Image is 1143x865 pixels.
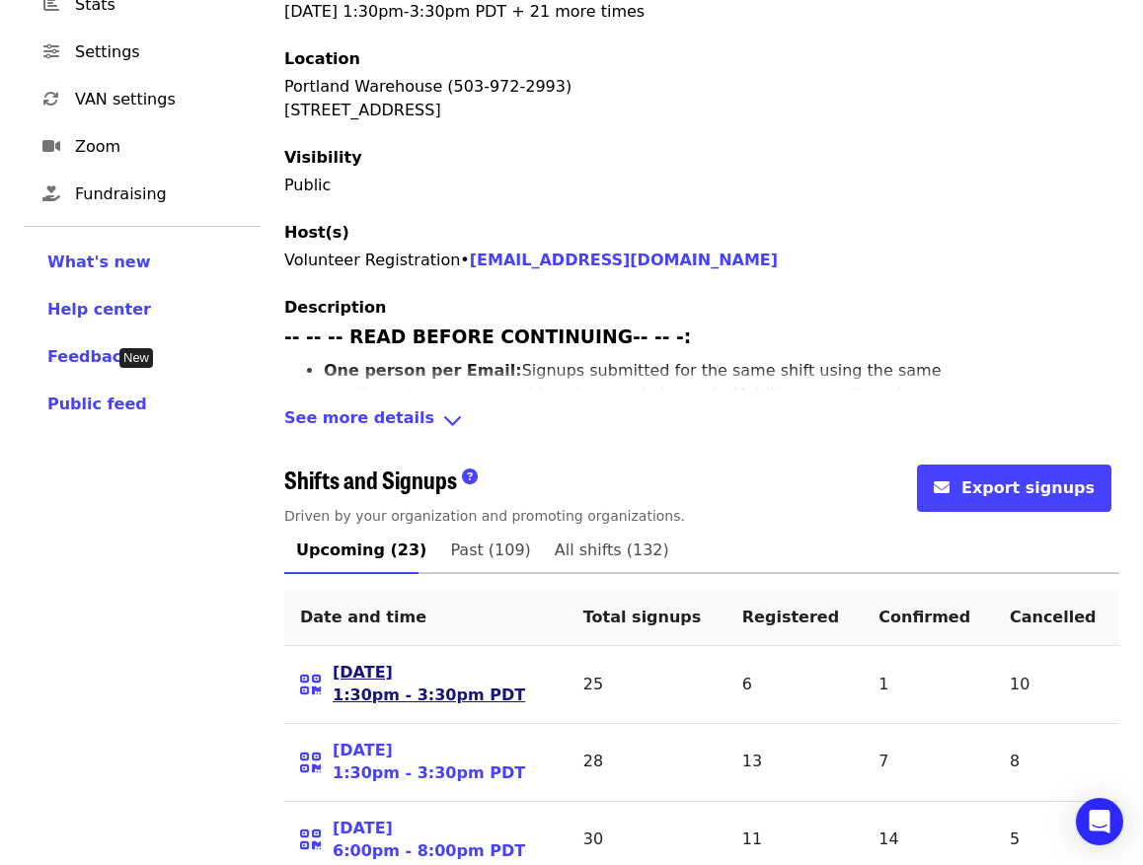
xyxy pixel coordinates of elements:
a: What's new [47,251,237,274]
span: Shifts and Signups [284,462,457,496]
span: Past (109) [450,537,530,564]
a: Zoom [24,123,261,171]
td: 6 [726,646,863,724]
td: 8 [994,724,1119,802]
i: qrcode icon [300,671,321,699]
a: Public feed [47,393,237,416]
div: Portland Warehouse (503-972-2993) [284,75,1119,99]
span: View QR Code for Self Check-in Page [300,763,333,782]
a: All shifts (132) [543,527,681,574]
td: 7 [863,724,994,802]
i: envelope icon [934,478,950,497]
span: Public feed [47,395,147,413]
span: View QR Code for Self Check-in Page [300,685,333,704]
a: [DATE]1:30pm - 3:30pm PDT [333,740,525,785]
span: Confirmed [878,608,970,626]
i: sliders-h icon [43,42,59,61]
span: See more details [284,406,434,435]
span: Settings [75,40,245,64]
a: Upcoming (23) [284,527,438,574]
strong: One person per Email: [324,361,522,380]
i: qrcode icon [300,749,321,777]
span: Help center [47,300,151,319]
a: Fundraising [24,171,261,218]
a: [EMAIL_ADDRESS][DOMAIN_NAME] [470,251,778,269]
button: envelope iconExport signups [917,465,1111,512]
td: 10 [994,646,1119,724]
a: Past (109) [438,527,542,574]
div: See more detailsangle-down icon [284,406,1119,435]
span: Host(s) [284,223,349,242]
td: 13 [726,724,863,802]
a: [DATE]1:30pm - 3:30pm PDT [333,662,525,707]
a: qrcode icon [300,685,333,704]
span: Volunteer Registration • [284,251,778,269]
a: Settings [24,29,261,76]
strong: -- -- -- READ BEFORE CONTINUING-- -- -: [284,326,691,347]
i: sync icon [43,90,59,108]
i: video icon [42,137,60,156]
div: Tooltip anchor [119,348,153,368]
i: angle-down icon [442,406,463,435]
span: Total signups [583,608,702,626]
a: VAN settings [24,76,261,123]
a: [DATE]6:00pm - 8:00pm PDT [333,818,525,863]
div: [STREET_ADDRESS] [284,99,1119,122]
span: VAN settings [75,88,245,111]
li: Signups submitted for the same shift using the same email creates an error and is only recorded o... [324,359,975,477]
p: Public [284,174,1119,197]
span: Fundraising [75,182,245,206]
a: qrcode icon [300,841,333,860]
button: Feedback [47,345,132,369]
span: All shifts (132) [555,537,669,564]
td: 1 [863,646,994,724]
td: 28 [568,724,726,802]
span: What's new [47,252,151,271]
div: Open Intercom Messenger [1076,798,1123,845]
span: Registered [742,608,839,626]
span: Cancelled [1010,608,1097,626]
td: 25 [568,646,726,724]
i: hand-holding-heart icon [42,184,60,203]
span: Zoom [75,135,245,159]
span: Date and time [300,608,426,626]
i: qrcode icon [300,826,321,854]
span: Upcoming (23) [296,537,426,564]
span: View QR Code for Self Check-in Page [300,841,333,860]
span: Visibility [284,148,362,167]
span: Driven by your organization and promoting organizations. [284,508,685,524]
span: Description [284,298,386,317]
a: Help center [47,298,237,322]
i: question-circle icon [462,468,478,486]
a: qrcode icon [300,763,333,782]
span: Location [284,49,360,68]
